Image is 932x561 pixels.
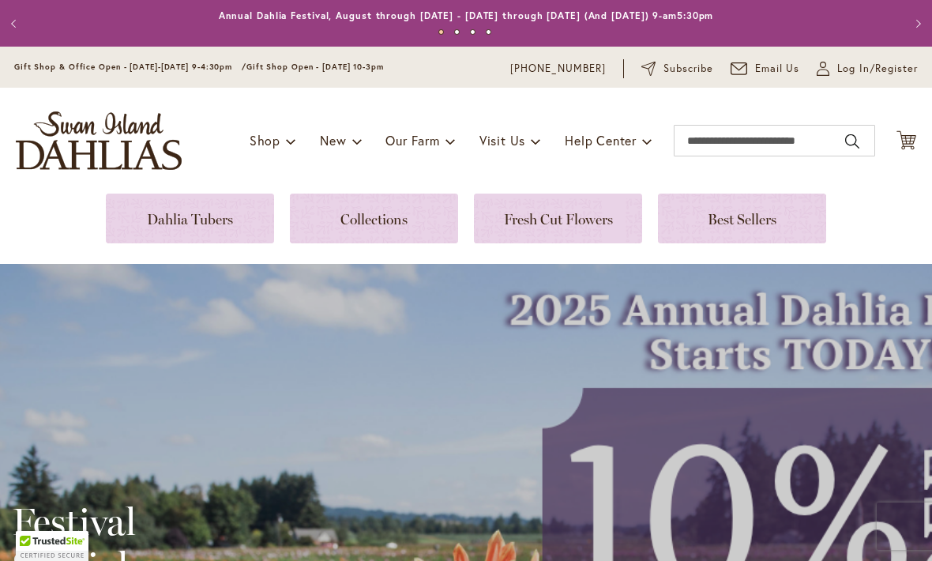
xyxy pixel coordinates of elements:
[438,29,444,35] button: 1 of 4
[755,61,800,77] span: Email Us
[14,62,246,72] span: Gift Shop & Office Open - [DATE]-[DATE] 9-4:30pm /
[479,132,525,149] span: Visit Us
[454,29,460,35] button: 2 of 4
[510,61,606,77] a: [PHONE_NUMBER]
[16,111,182,170] a: store logo
[250,132,280,149] span: Shop
[246,62,384,72] span: Gift Shop Open - [DATE] 10-3pm
[565,132,637,149] span: Help Center
[731,61,800,77] a: Email Us
[486,29,491,35] button: 4 of 4
[663,61,713,77] span: Subscribe
[900,8,932,40] button: Next
[641,61,713,77] a: Subscribe
[817,61,918,77] a: Log In/Register
[385,132,439,149] span: Our Farm
[219,9,714,21] a: Annual Dahlia Festival, August through [DATE] - [DATE] through [DATE] (And [DATE]) 9-am5:30pm
[470,29,475,35] button: 3 of 4
[320,132,346,149] span: New
[837,61,918,77] span: Log In/Register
